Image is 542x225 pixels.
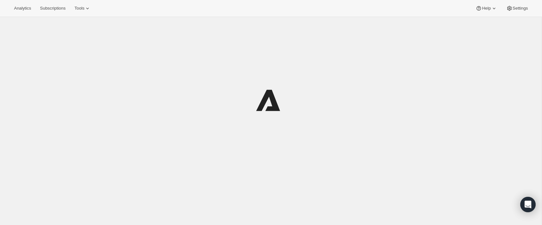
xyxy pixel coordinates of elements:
[10,4,35,13] button: Analytics
[482,6,491,11] span: Help
[520,197,536,212] div: Open Intercom Messenger
[36,4,69,13] button: Subscriptions
[513,6,528,11] span: Settings
[74,6,84,11] span: Tools
[14,6,31,11] span: Analytics
[472,4,501,13] button: Help
[71,4,95,13] button: Tools
[502,4,532,13] button: Settings
[40,6,65,11] span: Subscriptions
